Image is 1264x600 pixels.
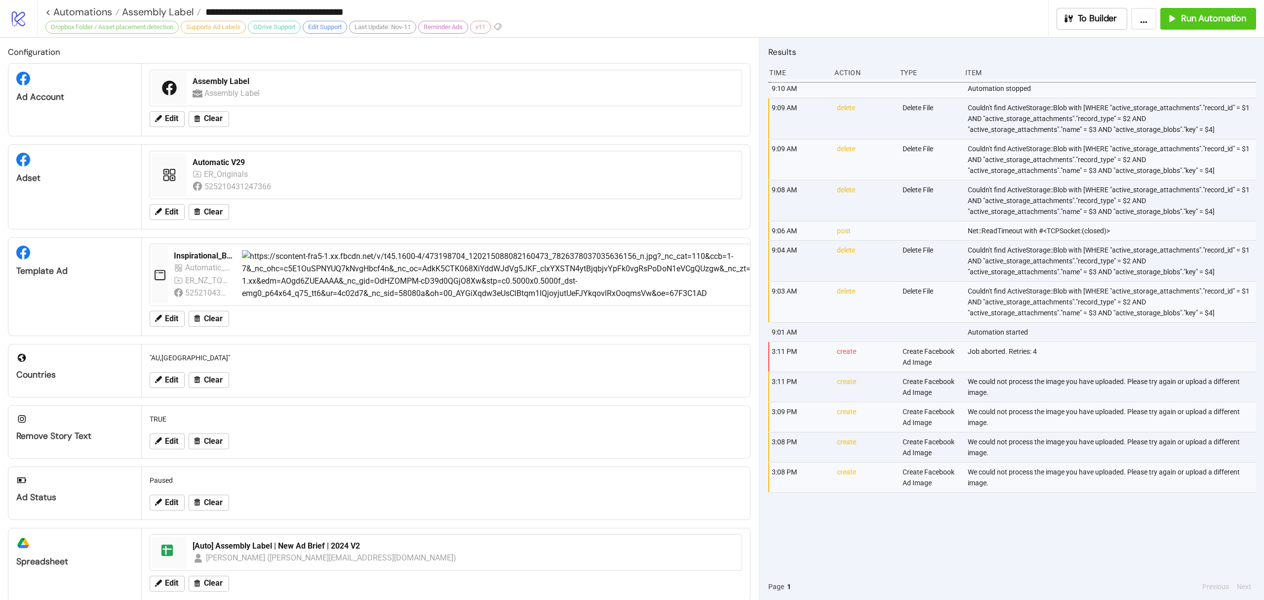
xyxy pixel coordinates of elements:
[967,463,1259,492] div: We could not process the image you have uploaded. Please try again or upload a different image.
[902,139,960,180] div: Delete File
[771,282,829,322] div: 9:03 AM
[771,139,829,180] div: 9:09 AM
[836,221,894,240] div: post
[967,402,1259,432] div: We could not process the image you have uploaded. Please try again or upload a different image.
[836,282,894,322] div: delete
[150,495,185,511] button: Edit
[902,372,960,402] div: Create Facebook Ad Image
[189,495,229,511] button: Clear
[150,204,185,220] button: Edit
[902,98,960,139] div: Delete File
[248,21,301,34] div: GDrive Support
[967,372,1259,402] div: We could not process the image you have uploaded. Please try again or upload a different image.
[1234,581,1254,592] button: Next
[771,323,829,342] div: 9:01 AM
[150,372,185,388] button: Edit
[899,63,957,82] div: Type
[204,208,223,216] span: Clear
[768,581,784,592] span: Page
[185,287,230,299] div: 525210431247366
[185,274,230,287] div: ER_NZ_TOFU_Awareness_Traffic_LPV
[902,241,960,281] div: Delete File
[1131,8,1156,30] button: ...
[418,21,468,34] div: Reminder Ads
[193,541,736,552] div: [Auto] Assembly Label | New Ad Brief | 2024 V2
[204,180,273,193] div: 525210431247366
[967,98,1259,139] div: Couldn't find ActiveStorage::Blob with [WHERE "active_storage_attachments"."record_id" = $1 AND "...
[967,432,1259,462] div: We could not process the image you have uploaded. Please try again or upload a different image.
[836,402,894,432] div: create
[189,204,229,220] button: Clear
[189,576,229,592] button: Clear
[242,250,940,300] img: https://scontent-fra5-1.xx.fbcdn.net/v/t45.1600-4/473198704_120215088082160473_782637803703563615...
[1199,581,1232,592] button: Previous
[771,342,829,372] div: 3:11 PM
[902,432,960,462] div: Create Facebook Ad Image
[165,579,178,588] span: Edit
[771,463,829,492] div: 3:08 PM
[1160,8,1256,30] button: Run Automation
[204,114,223,123] span: Clear
[45,21,179,34] div: Dropbox Folder / Asset placement detection
[16,430,133,442] div: Remove Story Text
[16,492,133,503] div: Ad Status
[193,157,736,168] div: Automatic V29
[836,432,894,462] div: create
[771,79,829,98] div: 9:10 AM
[204,168,250,180] div: ER_Originals
[146,410,746,429] div: TRUE
[967,221,1259,240] div: Net::ReadTimeout with #<TCPSocket:(closed)>
[165,208,178,216] span: Edit
[16,91,133,103] div: Ad Account
[836,342,894,372] div: create
[165,437,178,446] span: Edit
[165,498,178,507] span: Edit
[771,221,829,240] div: 9:06 AM
[174,251,234,261] div: Inspirational_BAU_Womens_January-Womens-Boxy-Denim_Polished_Image_20250110_NZ
[349,21,416,34] div: Last Update: Nov-11
[165,376,178,385] span: Edit
[902,402,960,432] div: Create Facebook Ad Image
[967,342,1259,372] div: Job aborted. Retries: 4
[189,311,229,327] button: Clear
[836,98,894,139] div: delete
[150,433,185,449] button: Edit
[119,5,194,18] span: Assembly Label
[204,437,223,446] span: Clear
[206,552,457,564] div: [PERSON_NAME] ([PERSON_NAME][EMAIL_ADDRESS][DOMAIN_NAME])
[784,581,794,592] button: 1
[165,314,178,323] span: Edit
[8,45,750,58] h2: Configuration
[967,282,1259,322] div: Couldn't find ActiveStorage::Blob with [WHERE "active_storage_attachments"."record_id" = $1 AND "...
[902,463,960,492] div: Create Facebook Ad Image
[189,111,229,127] button: Clear
[16,556,133,567] div: Spreadsheet
[833,63,892,82] div: Action
[150,576,185,592] button: Edit
[964,63,1256,82] div: Item
[771,98,829,139] div: 9:09 AM
[45,7,119,17] a: < Automations
[189,433,229,449] button: Clear
[204,376,223,385] span: Clear
[771,241,829,281] div: 9:04 AM
[902,342,960,372] div: Create Facebook Ad Image
[967,139,1259,180] div: Couldn't find ActiveStorage::Blob with [WHERE "active_storage_attachments"."record_id" = $1 AND "...
[150,311,185,327] button: Edit
[836,372,894,402] div: create
[119,7,201,17] a: Assembly Label
[902,282,960,322] div: Delete File
[470,21,491,34] div: v11
[1057,8,1128,30] button: To Builder
[836,139,894,180] div: delete
[771,180,829,221] div: 9:08 AM
[836,180,894,221] div: delete
[181,21,246,34] div: Supports Ad Labels
[1078,13,1117,24] span: To Builder
[165,114,178,123] span: Edit
[768,63,827,82] div: Time
[16,265,133,277] div: Template Ad
[967,323,1259,342] div: Automation started
[967,180,1259,221] div: Couldn't find ActiveStorage::Blob with [WHERE "active_storage_attachments"."record_id" = $1 AND "...
[146,348,746,367] div: "AU,[GEOGRAPHIC_DATA]"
